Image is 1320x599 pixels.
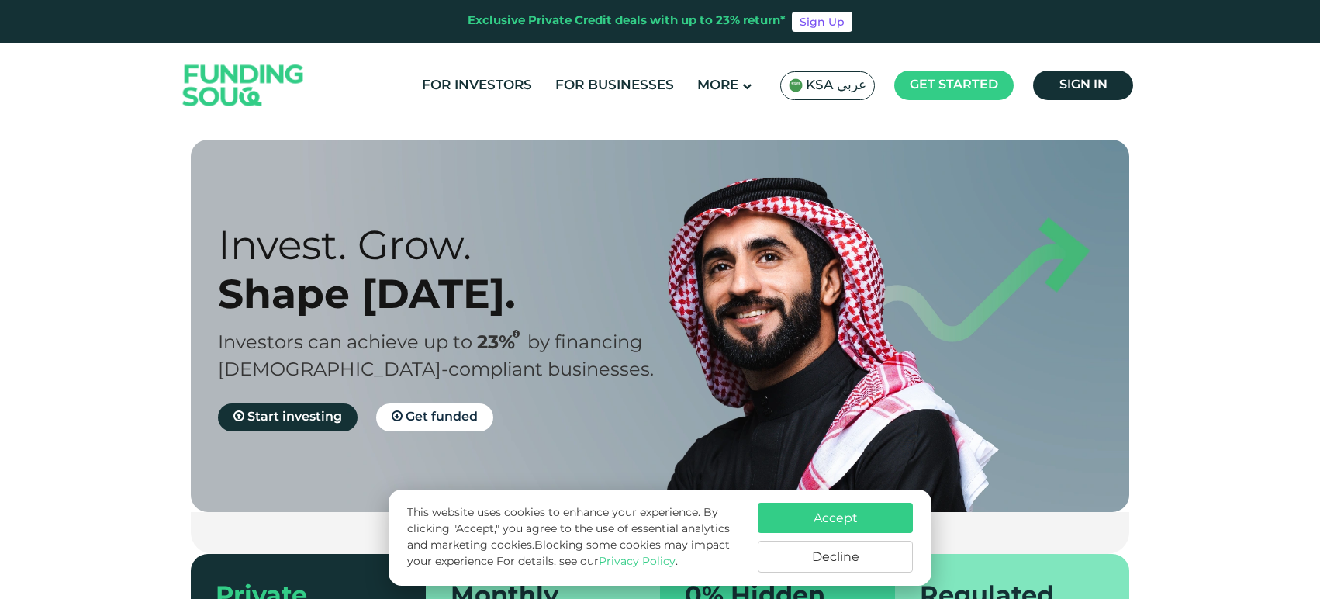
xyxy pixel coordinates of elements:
a: Sign in [1033,71,1133,100]
i: 23% IRR (expected) ~ 15% Net yield (expected) [513,330,520,338]
button: Accept [758,503,913,533]
a: Privacy Policy [599,556,676,567]
a: Sign Up [792,12,852,32]
span: Start investing [247,411,342,423]
span: Investors can achieve up to [218,334,472,352]
span: For details, see our . [496,556,678,567]
span: Sign in [1059,79,1107,91]
a: Get funded [376,403,493,431]
div: Invest. Grow. [218,220,687,269]
p: This website uses cookies to enhance your experience. By clicking "Accept," you agree to the use ... [407,505,742,570]
img: Logo [168,47,320,125]
span: More [697,79,738,92]
a: Start investing [218,403,358,431]
img: SA Flag [789,78,803,92]
div: Shape [DATE]. [218,269,687,318]
button: Decline [758,541,913,573]
span: KSA عربي [806,77,866,95]
span: 23% [477,334,527,352]
span: Blocking some cookies may impact your experience [407,540,730,567]
a: For Investors [418,73,536,99]
a: For Businesses [551,73,678,99]
span: Get started [910,79,998,91]
span: Get funded [406,411,478,423]
div: Exclusive Private Credit deals with up to 23% return* [468,12,786,30]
